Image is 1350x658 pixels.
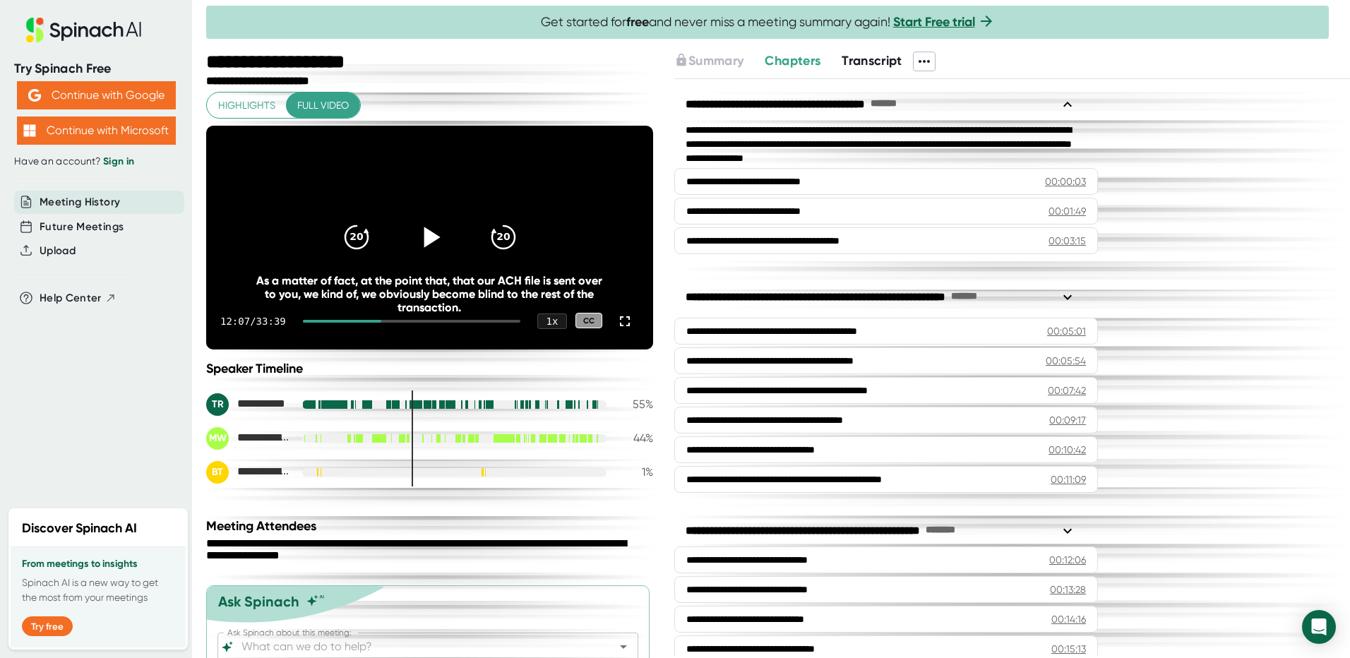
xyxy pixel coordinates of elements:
div: Tarun Reddi [206,393,291,416]
div: 00:10:42 [1049,443,1086,457]
div: 44 % [618,431,653,445]
h3: From meetings to insights [22,558,174,570]
div: 00:11:09 [1051,472,1086,486]
div: 1 % [618,465,653,479]
button: Meeting History [40,194,120,210]
div: 1 x [537,313,567,329]
div: Have an account? [14,155,178,168]
span: Highlights [218,97,275,114]
button: Chapters [765,52,820,71]
a: Start Free trial [893,14,975,30]
button: Summary [674,52,743,71]
button: Transcript [842,52,902,71]
img: Aehbyd4JwY73AAAAAElFTkSuQmCC [28,89,41,102]
span: Get started for and never miss a meeting summary again! [541,14,995,30]
div: Try Spinach Free [14,61,178,77]
div: 00:14:16 [1051,612,1086,626]
span: Help Center [40,290,102,306]
div: 00:15:13 [1051,642,1086,656]
button: Upload [40,243,76,259]
div: 00:01:49 [1049,204,1086,218]
div: Blake Tolbird [206,461,291,484]
div: As a matter of fact, at the point that, that our ACH file is sent over to you, we kind of, we obv... [251,274,608,314]
div: Speaker Timeline [206,361,653,376]
div: Meeting Attendees [206,518,657,534]
button: Help Center [40,290,117,306]
div: 55 % [618,397,653,411]
div: 00:12:06 [1049,553,1086,567]
span: Transcript [842,53,902,68]
div: CC [575,313,602,329]
span: Full video [297,97,349,114]
h2: Discover Spinach AI [22,519,137,538]
div: 00:07:42 [1048,383,1086,397]
div: 00:00:03 [1045,174,1086,189]
div: Ask Spinach [218,593,299,610]
button: Full video [286,92,360,119]
div: Open Intercom Messenger [1302,610,1336,644]
div: 00:05:54 [1046,354,1086,368]
button: Open [614,637,633,657]
div: 00:03:15 [1049,234,1086,248]
span: Summary [688,53,743,68]
button: Continue with Google [17,81,176,109]
p: Spinach AI is a new way to get the most from your meetings [22,575,174,605]
button: Continue with Microsoft [17,116,176,145]
div: 00:13:28 [1050,582,1086,597]
div: BT [206,461,229,484]
button: Future Meetings [40,219,124,235]
button: Try free [22,616,73,636]
div: 12:07 / 33:39 [220,316,286,327]
b: free [626,14,649,30]
div: TR [206,393,229,416]
input: What can we do to help? [239,637,592,657]
button: Highlights [207,92,287,119]
div: 00:09:17 [1049,413,1086,427]
div: MW [206,427,229,450]
div: 00:05:01 [1047,324,1086,338]
a: Sign in [103,155,134,167]
span: Chapters [765,53,820,68]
